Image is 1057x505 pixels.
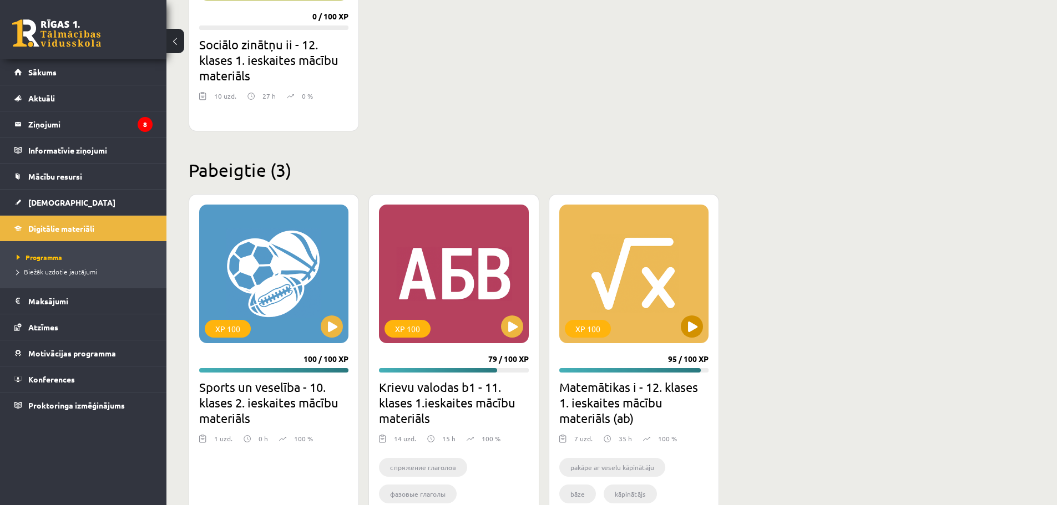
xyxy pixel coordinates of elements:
[482,433,500,443] p: 100 %
[28,93,55,103] span: Aktuāli
[259,433,268,443] p: 0 h
[14,137,153,163] a: Informatīvie ziņojumi
[559,458,665,477] li: pakāpe ar veselu kāpinātāju
[379,458,467,477] li: cпряжение глаголов
[262,91,276,101] p: 27 h
[559,484,596,503] li: bāze
[28,137,153,163] legend: Informatīvie ziņojumi
[28,171,82,181] span: Mācību resursi
[14,366,153,392] a: Konferences
[214,433,232,450] div: 1 uzd.
[14,111,153,137] a: Ziņojumi8
[28,374,75,384] span: Konferences
[17,252,155,262] a: Programma
[199,379,348,426] h2: Sports un veselība - 10. klases 2. ieskaites mācību materiāls
[28,288,153,314] legend: Maksājumi
[28,400,125,410] span: Proktoringa izmēģinājums
[14,288,153,314] a: Maksājumi
[205,320,251,338] div: XP 100
[385,320,431,338] div: XP 100
[28,67,57,77] span: Sākums
[28,197,115,207] span: [DEMOGRAPHIC_DATA]
[138,117,153,132] i: 8
[302,91,313,101] p: 0 %
[14,340,153,366] a: Motivācijas programma
[14,216,153,241] a: Digitālie materiāli
[14,190,153,215] a: [DEMOGRAPHIC_DATA]
[619,433,632,443] p: 35 h
[559,379,709,426] h2: Matemātikas i - 12. klases 1. ieskaites mācību materiāls (ab)
[28,322,58,332] span: Atzīmes
[442,433,456,443] p: 15 h
[14,164,153,189] a: Mācību resursi
[565,320,611,338] div: XP 100
[658,433,677,443] p: 100 %
[17,253,62,262] span: Programma
[14,59,153,85] a: Sākums
[574,433,593,450] div: 7 uzd.
[14,392,153,418] a: Proktoringa izmēģinājums
[28,348,116,358] span: Motivācijas programma
[17,267,97,276] span: Biežāk uzdotie jautājumi
[189,159,899,181] h2: Pabeigtie (3)
[14,314,153,340] a: Atzīmes
[394,433,416,450] div: 14 uzd.
[294,433,313,443] p: 100 %
[214,91,236,108] div: 10 uzd.
[379,379,528,426] h2: Krievu valodas b1 - 11. klases 1.ieskaites mācību materiāls
[14,85,153,111] a: Aktuāli
[604,484,657,503] li: kāpinātājs
[28,111,153,137] legend: Ziņojumi
[379,484,457,503] li: фазовые глаголы
[28,223,94,233] span: Digitālie materiāli
[199,37,348,83] h2: Sociālo zinātņu ii - 12. klases 1. ieskaites mācību materiāls
[17,267,155,277] a: Biežāk uzdotie jautājumi
[12,19,101,47] a: Rīgas 1. Tālmācības vidusskola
